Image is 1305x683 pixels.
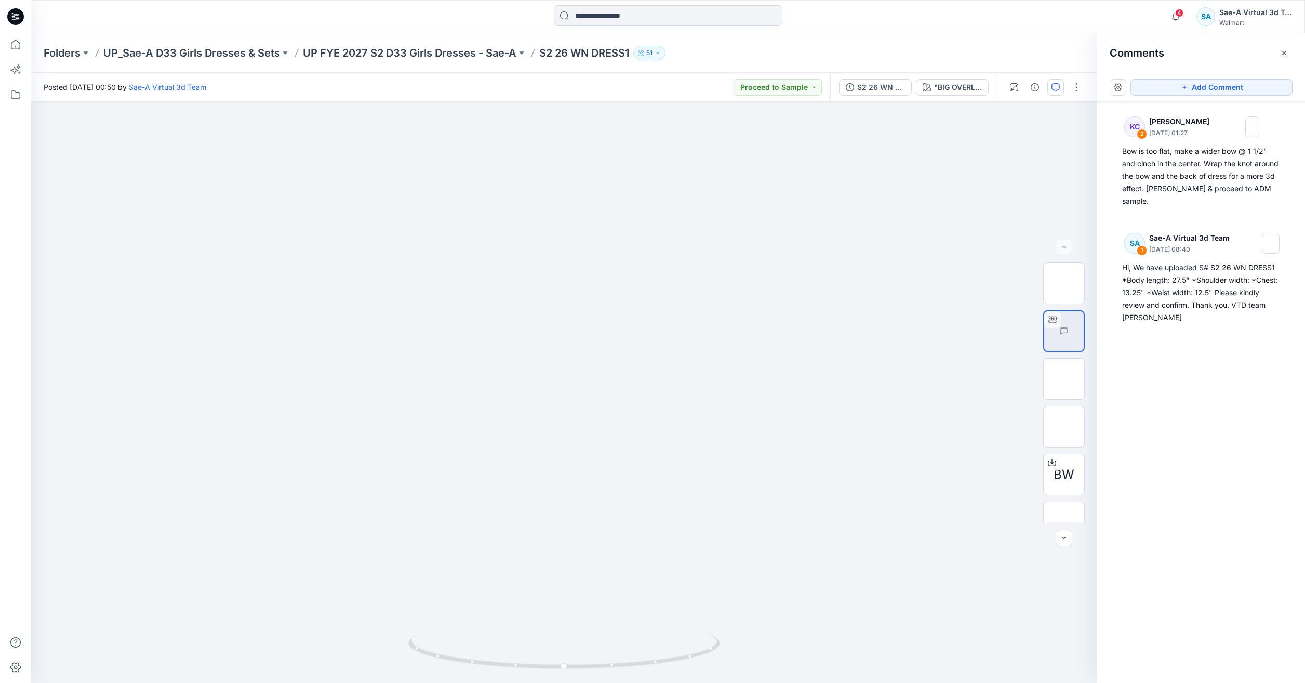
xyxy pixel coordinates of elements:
[1137,245,1147,256] div: 1
[1124,116,1145,137] div: KC
[1130,79,1293,96] button: Add Comment
[303,46,516,60] a: UP FYE 2027 S2 D33 Girls Dresses - Sae-A
[1149,115,1216,128] p: [PERSON_NAME]
[916,79,989,96] button: "BIG OVERLAPPING FLORAL_ BERMUDA PINK"
[1219,6,1292,19] div: Sae-A Virtual 3d Team
[857,82,905,93] div: S2 26 WN DRESS1_REV1_FULL COLORWAYS
[103,46,280,60] a: UP_Sae-A D33 Girls Dresses & Sets
[1122,261,1280,324] div: Hi, We have uploaded S# S2 26 WN DRESS1 *Body length: 27.5" *Shoulder width: *Chest: 13.25" *Wais...
[1027,79,1043,96] button: Details
[646,47,652,59] p: 51
[1110,47,1164,59] h2: Comments
[1124,233,1145,254] div: SA
[1122,145,1280,207] div: Bow is too flat, make a wider bow @ 1 1/2" and cinch in the center. Wrap the knot around the bow ...
[44,46,81,60] a: Folders
[1149,232,1233,244] p: Sae-A Virtual 3d Team
[1054,465,1074,484] span: BW
[539,46,629,60] p: S2 26 WN DRESS1
[934,82,982,93] div: "BIG OVERLAPPING FLORAL_ BERMUDA PINK"
[129,83,206,91] a: Sae-A Virtual 3d Team
[1175,9,1183,17] span: 4
[1149,128,1216,138] p: [DATE] 01:27
[839,79,912,96] button: S2 26 WN DRESS1_REV1_FULL COLORWAYS
[1196,7,1215,26] div: SA
[633,46,665,60] button: 51
[1219,19,1292,27] div: Walmart
[44,82,206,93] span: Posted [DATE] 00:50 by
[1149,244,1233,255] p: [DATE] 08:40
[1137,129,1147,139] div: 2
